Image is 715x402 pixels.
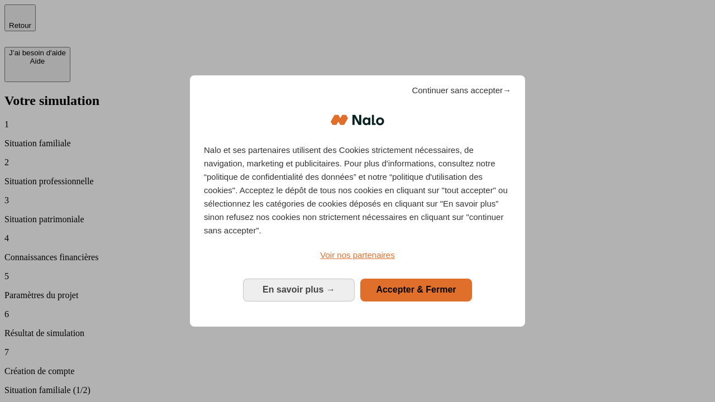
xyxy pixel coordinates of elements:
p: Nalo et ses partenaires utilisent des Cookies strictement nécessaires, de navigation, marketing e... [204,143,511,237]
a: Voir nos partenaires [204,248,511,262]
span: Accepter & Fermer [376,285,456,294]
button: Accepter & Fermer: Accepter notre traitement des données et fermer [360,279,472,301]
span: En savoir plus → [263,285,335,294]
button: En savoir plus: Configurer vos consentements [243,279,355,301]
img: Logo [331,103,384,137]
div: Bienvenue chez Nalo Gestion du consentement [190,75,525,326]
span: Voir nos partenaires [320,250,394,260]
span: Continuer sans accepter→ [412,84,511,97]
